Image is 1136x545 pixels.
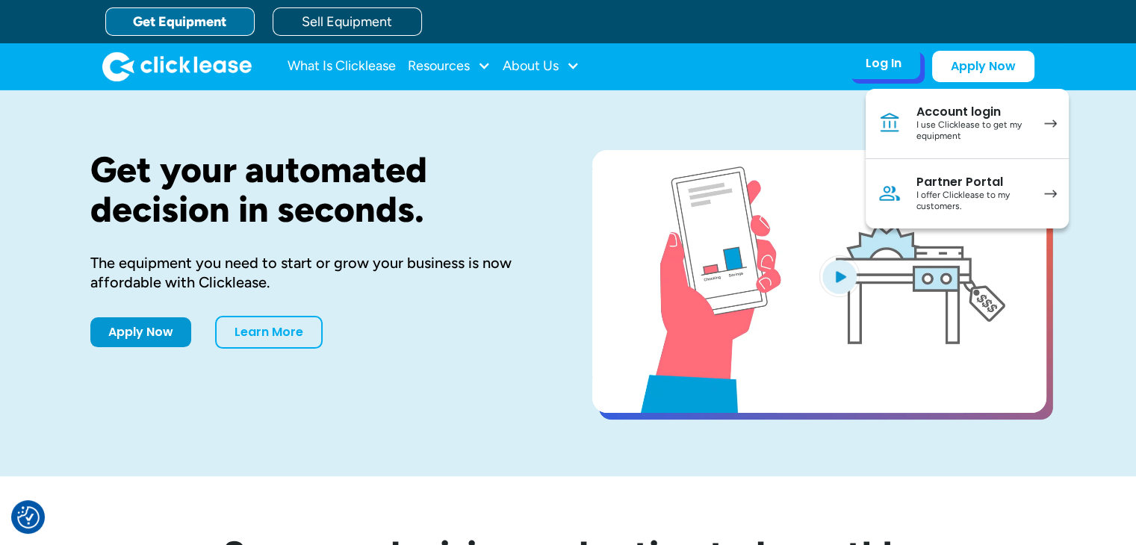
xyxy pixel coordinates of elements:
button: Consent Preferences [17,506,40,529]
div: Resources [408,52,491,81]
img: arrow [1044,119,1057,128]
div: Log In [866,56,901,71]
img: Clicklease logo [102,52,252,81]
a: Apply Now [932,51,1034,82]
a: What Is Clicklease [288,52,396,81]
div: Account login [916,105,1029,119]
a: Sell Equipment [273,7,422,36]
div: Partner Portal [916,175,1029,190]
img: Blue play button logo on a light blue circular background [819,255,860,297]
img: Person icon [878,181,901,205]
a: home [102,52,252,81]
div: I offer Clicklease to my customers. [916,190,1029,213]
nav: Log In [866,89,1069,228]
a: Learn More [215,316,323,349]
a: Get Equipment [105,7,255,36]
a: open lightbox [592,150,1046,413]
div: The equipment you need to start or grow your business is now affordable with Clicklease. [90,253,544,292]
img: arrow [1044,190,1057,198]
img: Bank icon [878,111,901,135]
a: Partner PortalI offer Clicklease to my customers. [866,159,1069,228]
div: I use Clicklease to get my equipment [916,119,1029,143]
img: Revisit consent button [17,506,40,529]
h1: Get your automated decision in seconds. [90,150,544,229]
a: Apply Now [90,317,191,347]
div: About Us [503,52,580,81]
a: Account loginI use Clicklease to get my equipment [866,89,1069,159]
